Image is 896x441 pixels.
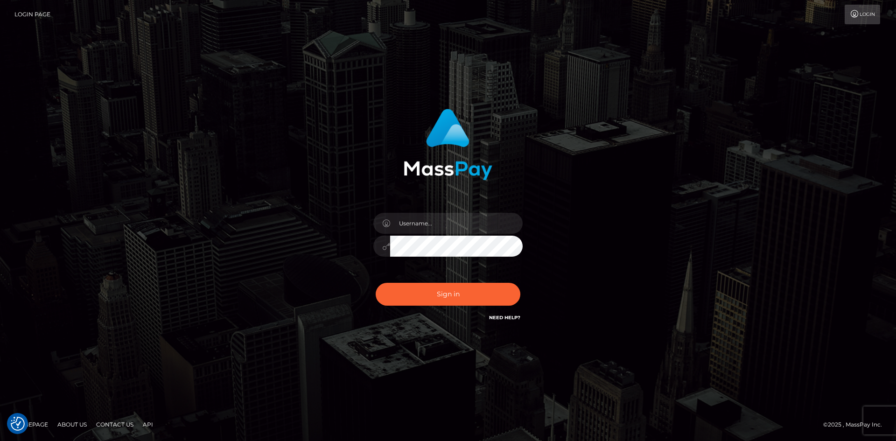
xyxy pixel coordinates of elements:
[823,420,889,430] div: © 2025 , MassPay Inc.
[14,5,50,24] a: Login Page
[489,315,520,321] a: Need Help?
[845,5,880,24] a: Login
[390,213,523,234] input: Username...
[92,417,137,432] a: Contact Us
[11,417,25,431] button: Consent Preferences
[404,109,492,180] img: MassPay Login
[54,417,91,432] a: About Us
[11,417,25,431] img: Revisit consent button
[376,283,520,306] button: Sign in
[139,417,157,432] a: API
[10,417,52,432] a: Homepage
